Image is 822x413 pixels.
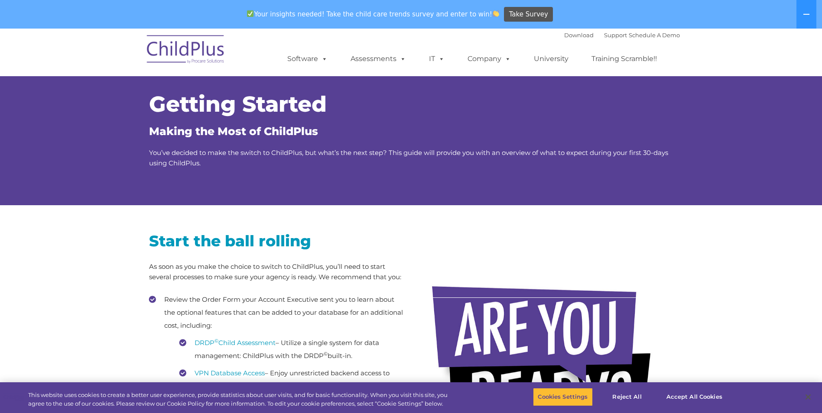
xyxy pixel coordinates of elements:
img: ✅ [247,10,253,17]
sup: © [324,351,328,357]
a: University [525,50,577,68]
span: Your insights needed! Take the child care trends survey and enter to win! [244,6,503,23]
button: Cookies Settings [533,388,592,406]
a: Schedule A Demo [629,32,680,39]
div: This website uses cookies to create a better user experience, provide statistics about user visit... [28,391,452,408]
img: 👏 [493,10,499,17]
a: IT [420,50,453,68]
a: Software [279,50,336,68]
span: Getting Started [149,91,327,117]
span: You’ve decided to make the switch to ChildPlus, but what’s the next step? This guide will provide... [149,148,668,167]
li: – Enjoy unrestricted backend access to your data with a secure VPN tunnel. [179,367,405,393]
button: Reject All [600,388,654,406]
li: – Utilize a single system for data management: ChildPlus with the DRDP built-in. [179,336,405,362]
a: DRDP©Child Assessment [195,339,276,347]
a: Take Survey [504,7,553,22]
button: Accept All Cookies [662,388,727,406]
a: VPN Database Access [195,369,265,377]
h2: Start the ball rolling [149,231,405,251]
a: Training Scramble!! [583,50,666,68]
font: | [564,32,680,39]
a: Company [459,50,520,68]
span: Making the Most of ChildPlus [149,125,318,138]
span: Take Survey [509,7,548,22]
p: As soon as you make the choice to switch to ChildPlus, you’ll need to start several processes to ... [149,261,405,282]
a: Support [604,32,627,39]
a: Assessments [342,50,415,68]
a: Download [564,32,594,39]
sup: © [214,338,218,344]
img: ChildPlus by Procare Solutions [143,29,229,72]
button: Close [799,387,818,407]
